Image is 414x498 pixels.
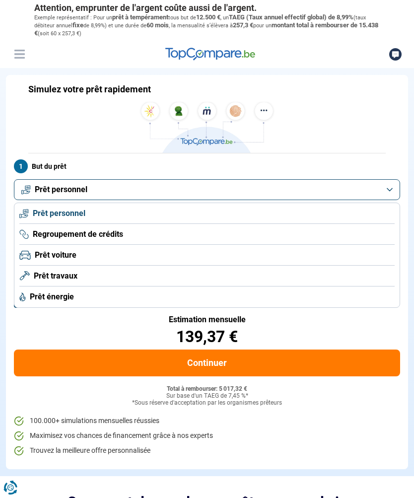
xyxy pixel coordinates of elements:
[14,393,400,400] div: Sur base d'un TAEG de 7,45 %*
[12,47,27,62] button: Menu
[14,329,400,345] div: 139,37 €
[112,13,168,21] span: prêt à tempérament
[14,350,400,376] button: Continuer
[33,229,123,240] span: Regroupement de crédits
[35,184,87,195] span: Prêt personnel
[28,84,151,95] h1: Simulez votre prêt rapidement
[14,159,400,173] label: But du prêt
[14,400,400,407] div: *Sous réserve d'acceptation par les organismes prêteurs
[14,179,400,200] button: Prêt personnel
[30,291,74,302] span: Prêt énergie
[34,2,380,13] p: Attention, emprunter de l'argent coûte aussi de l'argent.
[34,21,378,37] span: montant total à rembourser de 15.438 €
[138,102,276,153] img: TopCompare.be
[72,21,83,29] span: fixe
[229,13,353,21] span: TAEG (Taux annuel effectif global) de 8,99%
[233,21,253,29] span: 257,3 €
[146,21,169,29] span: 60 mois
[34,271,77,282] span: Prêt travaux
[14,316,400,324] div: Estimation mensuelle
[14,431,400,441] li: Maximisez vos chances de financement grâce à nos experts
[33,208,85,219] span: Prêt personnel
[14,386,400,393] div: Total à rembourser: 5 017,32 €
[196,13,220,21] span: 12.500 €
[165,48,255,61] img: TopCompare
[35,250,76,261] span: Prêt voiture
[14,416,400,426] li: 100.000+ simulations mensuelles réussies
[14,446,400,456] li: Trouvez la meilleure offre personnalisée
[34,13,380,38] p: Exemple représentatif : Pour un tous but de , un (taux débiteur annuel de 8,99%) et une durée de ...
